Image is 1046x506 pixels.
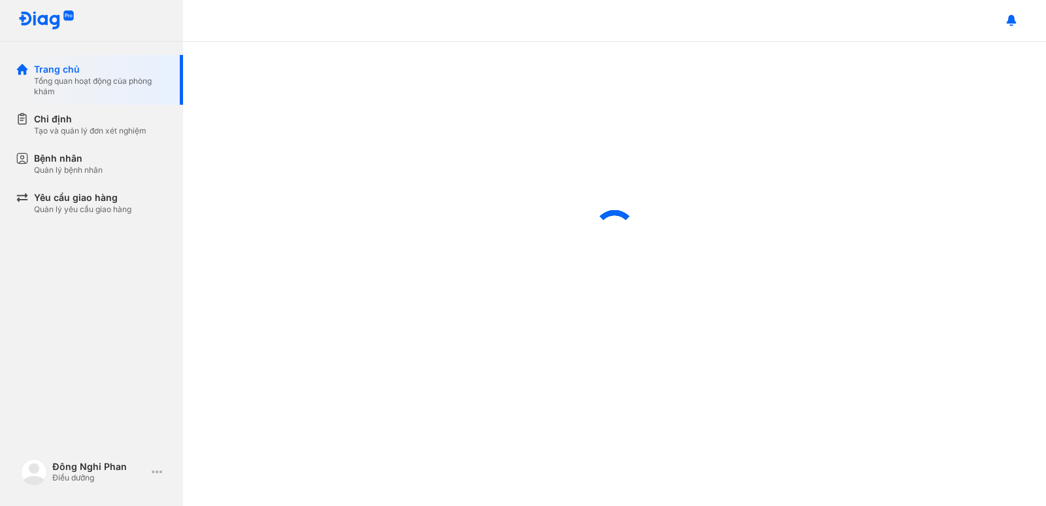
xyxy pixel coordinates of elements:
div: Tổng quan hoạt động của phòng khám [34,76,167,97]
div: Quản lý yêu cầu giao hàng [34,204,131,215]
div: Bệnh nhân [34,152,103,165]
div: Điều dưỡng [52,473,146,483]
div: Tạo và quản lý đơn xét nghiệm [34,126,146,136]
img: logo [18,10,75,31]
div: Đông Nghi Phan [52,461,146,473]
div: Trang chủ [34,63,167,76]
div: Chỉ định [34,113,146,126]
div: Yêu cầu giao hàng [34,191,131,204]
img: logo [21,459,47,485]
div: Quản lý bệnh nhân [34,165,103,175]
